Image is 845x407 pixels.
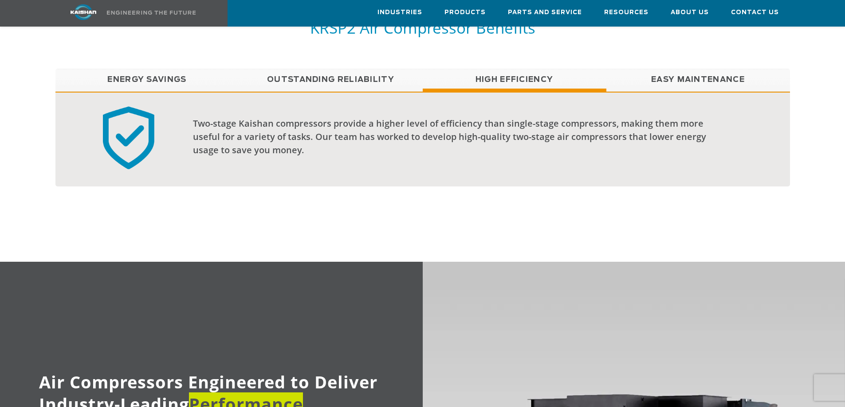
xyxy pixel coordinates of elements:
[55,18,790,38] h5: KRSP2 Air Compressor Benefits
[604,8,648,18] span: Resources
[604,0,648,24] a: Resources
[444,8,486,18] span: Products
[423,69,606,91] a: High Efficiency
[55,92,790,186] div: High Efficiency
[731,0,779,24] a: Contact Us
[606,69,790,91] a: Easy Maintenance
[377,0,422,24] a: Industries
[731,8,779,18] span: Contact Us
[508,8,582,18] span: Parts and Service
[377,8,422,18] span: Industries
[50,4,117,20] img: kaishan logo
[444,0,486,24] a: Products
[107,11,196,15] img: Engineering the future
[55,69,239,91] a: Energy Savings
[193,117,731,157] div: Two-stage Kaishan compressors provide a higher level of efficiency than single-stage compressors,...
[94,106,163,170] img: reliable badge
[508,0,582,24] a: Parts and Service
[239,69,423,91] a: Outstanding Reliability
[671,0,709,24] a: About Us
[671,8,709,18] span: About Us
